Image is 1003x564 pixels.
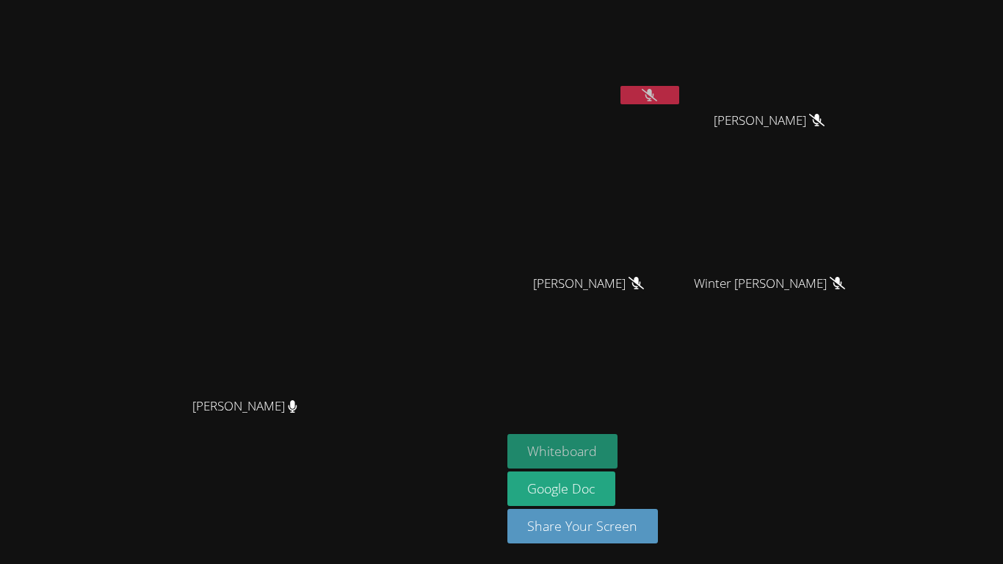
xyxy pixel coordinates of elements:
[714,110,825,131] span: [PERSON_NAME]
[507,509,659,543] button: Share Your Screen
[507,434,618,469] button: Whiteboard
[192,396,297,417] span: [PERSON_NAME]
[694,273,845,294] span: Winter [PERSON_NAME]
[533,273,644,294] span: [PERSON_NAME]
[507,471,616,506] a: Google Doc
